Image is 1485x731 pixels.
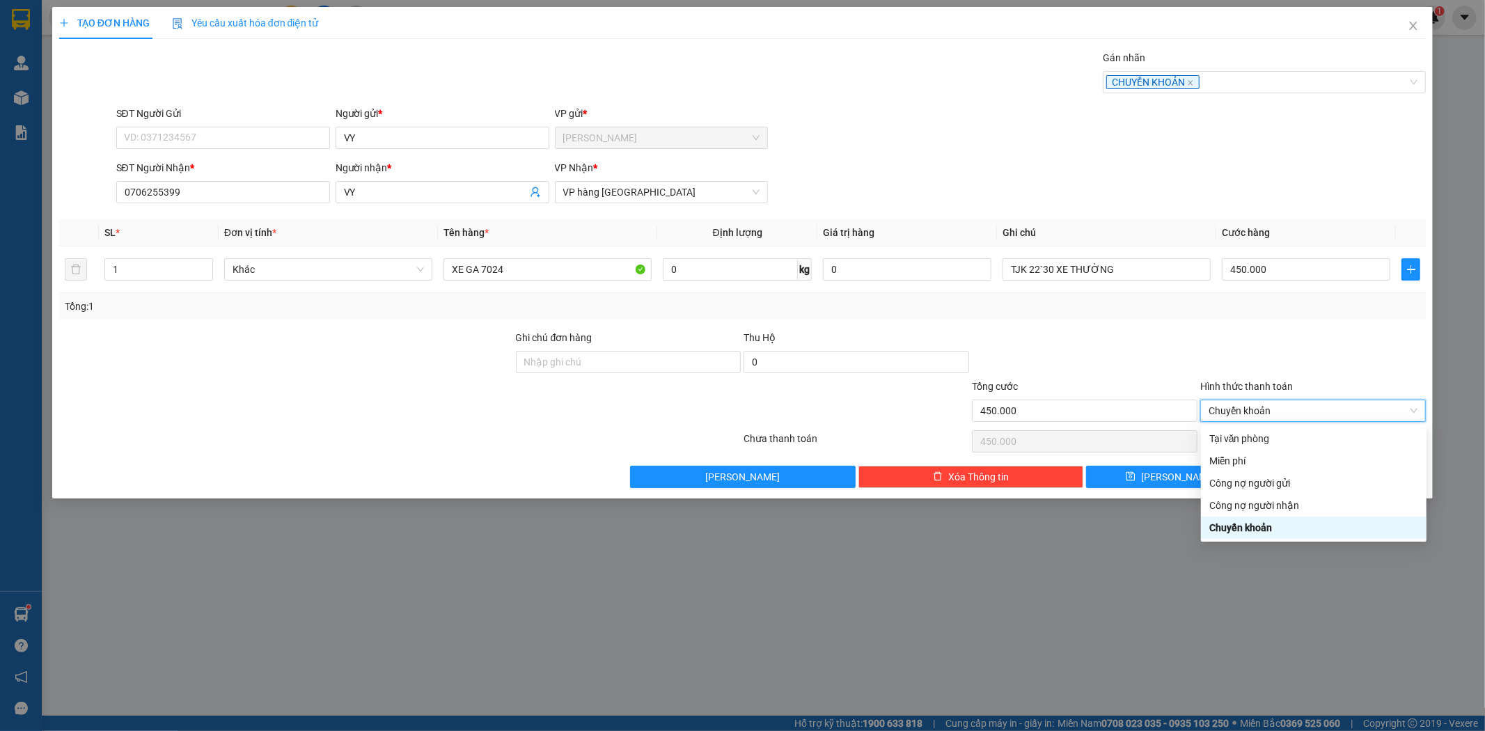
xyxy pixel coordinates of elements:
label: Ghi chú đơn hàng [516,332,592,343]
span: Xóa Thông tin [948,469,1009,485]
div: VP hàng [GEOGRAPHIC_DATA] [133,12,274,45]
button: [PERSON_NAME] [630,466,856,488]
div: [PERSON_NAME] [12,12,123,43]
span: Phạm Ngũ Lão [563,127,760,148]
button: plus [1401,258,1420,281]
div: VP gửi [555,106,769,121]
span: kg [798,258,812,281]
span: close [1187,79,1194,86]
span: VP Nhận [555,162,594,173]
span: [PERSON_NAME] [1141,469,1216,485]
span: delete [933,471,943,482]
div: ĐẠT [133,45,274,62]
span: [PERSON_NAME] [705,469,780,485]
input: Ghi Chú [1003,258,1211,281]
span: Tổng cước [972,381,1018,392]
span: [PERSON_NAME] và In [1301,469,1398,485]
span: Thu Hộ [744,332,776,343]
div: Người gửi [336,106,549,121]
span: Chưa thu [131,90,182,104]
span: CHUYỂN KHOẢN [1106,75,1200,89]
span: Đơn vị tính [224,227,276,238]
span: VP hàng Nha Trang [563,182,760,203]
label: Gán nhãn [1103,52,1145,63]
input: VD: Bàn, Ghế [443,258,652,281]
button: delete [65,258,87,281]
div: ĐẠT [12,43,123,60]
div: Người nhận [336,160,549,175]
span: Yêu cầu xuất hóa đơn điện tử [172,17,319,29]
span: Nhận: [133,13,166,28]
span: Định lượng [713,227,762,238]
div: SĐT Người Gửi [116,106,330,121]
span: Giá trị hàng [823,227,874,238]
span: Cước hàng [1222,227,1270,238]
button: save[PERSON_NAME] [1086,466,1255,488]
span: user-add [530,187,541,198]
button: deleteXóa Thông tin [858,466,1084,488]
input: Ghi chú đơn hàng [516,351,741,373]
button: printer[PERSON_NAME] và In [1257,466,1426,488]
span: SL [104,227,116,238]
div: SĐT Người Nhận [116,160,330,175]
button: Close [1394,7,1433,46]
div: Chưa thanh toán [743,431,971,455]
input: 0 [823,258,991,281]
label: Hình thức thanh toán [1200,381,1293,392]
div: 0706116770 [12,60,123,79]
span: plus [59,18,69,28]
div: 0706116770 [133,62,274,81]
span: Khác [233,259,424,280]
div: Tổng: 1 [65,299,573,314]
span: printer [1285,471,1295,482]
span: close [1408,20,1419,31]
span: Tên hàng [443,227,489,238]
span: Chuyển khoản [1209,400,1417,421]
span: Gửi: [12,12,33,26]
img: icon [172,18,183,29]
th: Ghi chú [997,219,1216,246]
span: plus [1402,264,1420,275]
span: save [1126,471,1136,482]
span: TẠO ĐƠN HÀNG [59,17,150,29]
